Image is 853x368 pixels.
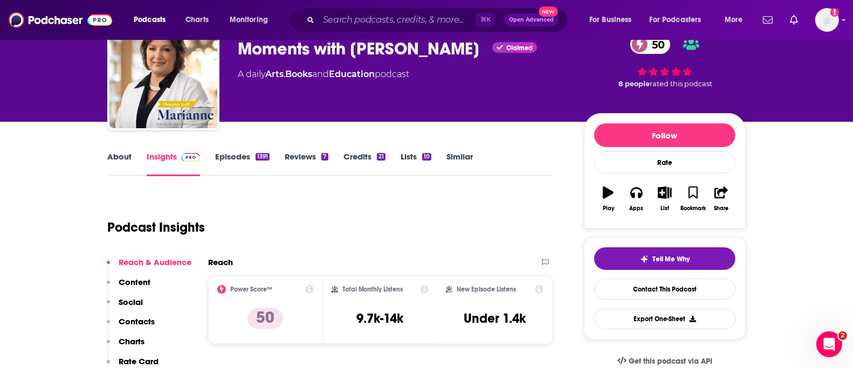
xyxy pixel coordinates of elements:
[707,179,735,218] button: Share
[603,205,614,212] div: Play
[321,153,328,161] div: 7
[680,205,706,212] div: Bookmark
[342,286,403,293] h2: Total Monthly Listens
[208,257,233,267] h2: Reach
[285,151,328,176] a: Reviews7
[422,153,431,161] div: 10
[651,179,679,218] button: List
[238,68,409,81] div: A daily podcast
[299,8,578,32] div: Search podcasts, credits, & more...
[107,277,150,297] button: Content
[109,20,217,128] img: Moments with Marianne
[650,80,713,88] span: rated this podcast
[717,11,756,29] button: open menu
[594,151,735,173] div: Rate
[725,12,743,27] span: More
[126,11,180,29] button: open menu
[815,8,839,32] span: Logged in as lemya
[506,45,533,51] span: Claimed
[343,151,386,176] a: Credits21
[119,316,155,327] p: Contacts
[464,310,526,327] h3: Under 1.4k
[582,11,645,29] button: open menu
[641,35,670,54] span: 50
[178,11,215,29] a: Charts
[630,205,644,212] div: Apps
[643,11,717,29] button: open menu
[629,357,712,366] span: Get this podcast via API
[630,35,670,54] a: 50
[181,153,200,162] img: Podchaser Pro
[594,179,622,218] button: Play
[816,331,842,357] iframe: Intercom live chat
[786,11,802,29] a: Show notifications dropdown
[815,8,839,32] button: Show profile menu
[476,13,496,27] span: ⌘ K
[714,205,728,212] div: Share
[147,151,200,176] a: InsightsPodchaser Pro
[622,179,650,218] button: Apps
[107,257,191,277] button: Reach & Audience
[650,12,701,27] span: For Podcasters
[119,356,159,366] p: Rate Card
[230,12,268,27] span: Monitoring
[584,28,746,95] div: 50 8 peoplerated this podcast
[815,8,839,32] img: User Profile
[107,219,205,235] h1: Podcast Insights
[509,17,554,23] span: Open Advanced
[119,277,150,287] p: Content
[230,286,272,293] h2: Power Score™
[594,279,735,300] a: Contact This Podcast
[247,308,283,329] p: 50
[107,297,143,317] button: Social
[679,179,707,218] button: Bookmark
[594,308,735,329] button: Export One-Sheet
[256,153,270,161] div: 1391
[457,286,516,293] h2: New Episode Listens
[759,11,777,29] a: Show notifications dropdown
[653,255,690,263] span: Tell Me Why
[119,336,145,346] p: Charts
[619,80,650,88] span: 8 people
[589,12,632,27] span: For Business
[377,153,386,161] div: 21
[830,8,839,17] svg: Add a profile image
[661,205,669,212] div: List
[222,11,282,29] button: open menu
[446,151,473,176] a: Similar
[185,12,209,27] span: Charts
[312,69,329,79] span: and
[284,69,285,79] span: ,
[594,123,735,147] button: Follow
[119,257,191,267] p: Reach & Audience
[329,69,375,79] a: Education
[9,10,112,30] img: Podchaser - Follow, Share and Rate Podcasts
[594,247,735,270] button: tell me why sparkleTell Me Why
[119,297,143,307] p: Social
[107,316,155,336] button: Contacts
[107,151,132,176] a: About
[265,69,284,79] a: Arts
[215,151,270,176] a: Episodes1391
[134,12,166,27] span: Podcasts
[539,6,558,17] span: New
[838,331,847,340] span: 2
[401,151,431,176] a: Lists10
[285,69,312,79] a: Books
[107,336,145,356] button: Charts
[640,255,649,263] img: tell me why sparkle
[319,11,476,29] input: Search podcasts, credits, & more...
[504,13,559,26] button: Open AdvancedNew
[356,310,403,327] h3: 9.7k-14k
